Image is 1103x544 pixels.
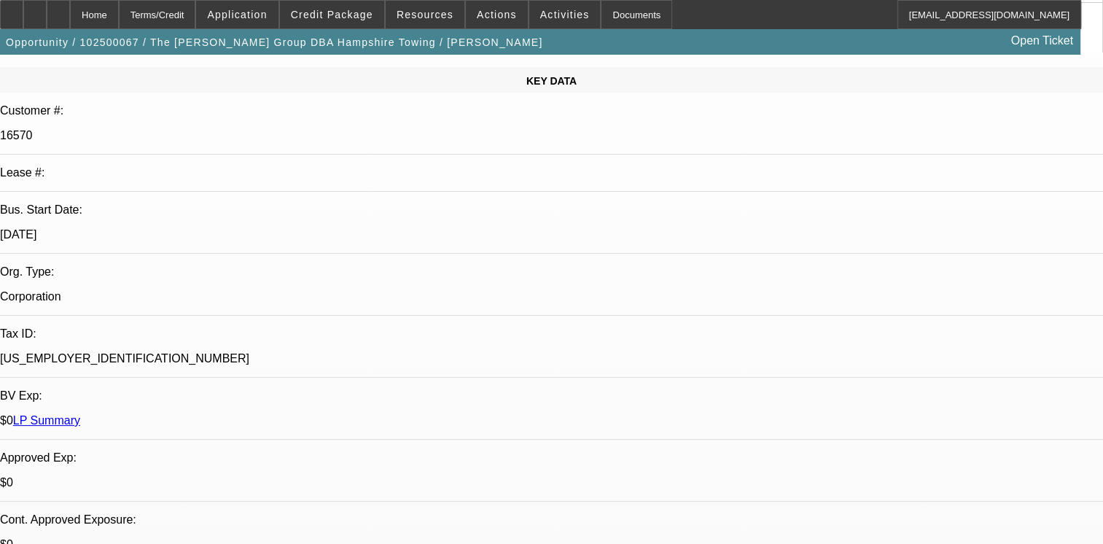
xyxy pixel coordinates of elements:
[207,9,267,20] span: Application
[466,1,528,28] button: Actions
[196,1,278,28] button: Application
[13,414,80,427] a: LP Summary
[1005,28,1079,53] a: Open Ticket
[526,75,577,87] span: KEY DATA
[529,1,601,28] button: Activities
[280,1,384,28] button: Credit Package
[397,9,453,20] span: Resources
[291,9,373,20] span: Credit Package
[540,9,590,20] span: Activities
[386,1,464,28] button: Resources
[6,36,543,48] span: Opportunity / 102500067 / The [PERSON_NAME] Group DBA Hampshire Towing / [PERSON_NAME]
[477,9,517,20] span: Actions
